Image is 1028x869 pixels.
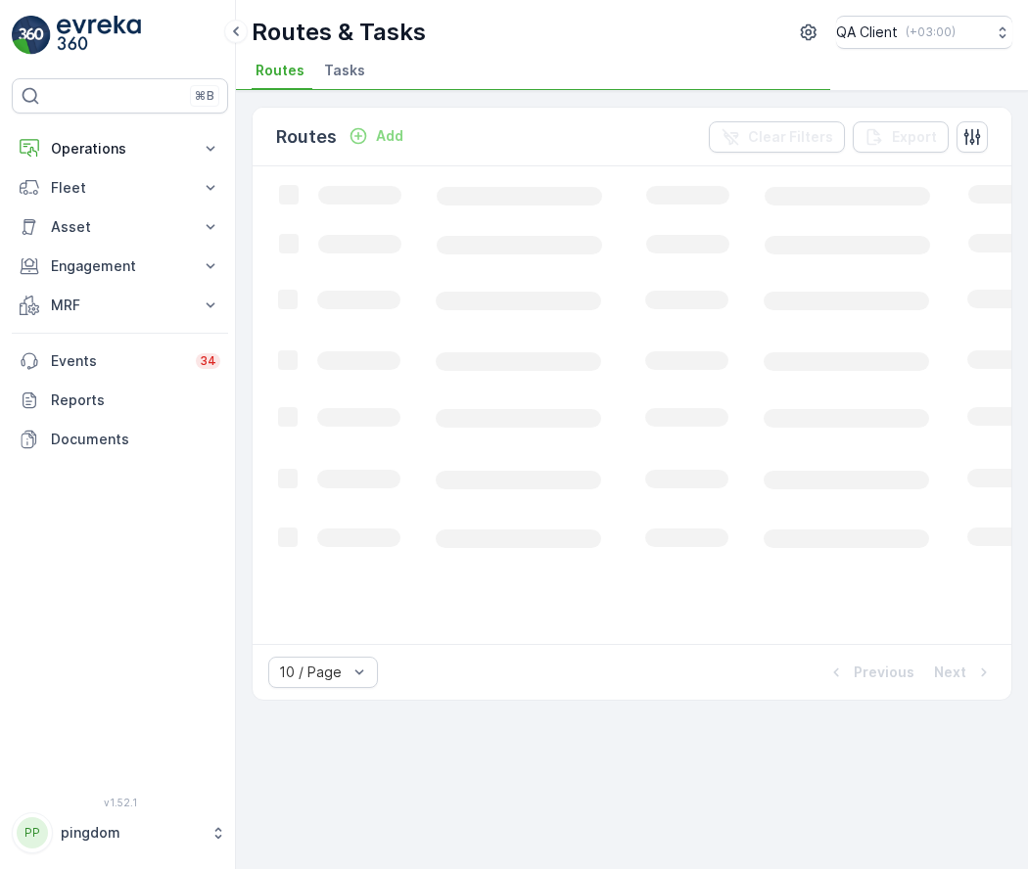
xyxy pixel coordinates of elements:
[51,296,189,315] p: MRF
[12,168,228,207] button: Fleet
[934,663,966,682] p: Next
[61,823,201,843] p: pingdom
[12,812,228,853] button: PPpingdom
[51,139,189,159] p: Operations
[12,129,228,168] button: Operations
[932,661,996,684] button: Next
[906,24,956,40] p: ( +03:00 )
[51,178,189,198] p: Fleet
[12,16,51,55] img: logo
[51,430,220,449] p: Documents
[12,381,228,420] a: Reports
[892,127,937,147] p: Export
[324,61,365,80] span: Tasks
[836,23,898,42] p: QA Client
[12,207,228,247] button: Asset
[57,16,141,55] img: logo_light-DOdMpM7g.png
[709,121,845,153] button: Clear Filters
[12,286,228,325] button: MRF
[276,123,337,151] p: Routes
[748,127,833,147] p: Clear Filters
[51,217,189,237] p: Asset
[256,61,304,80] span: Routes
[853,121,949,153] button: Export
[824,661,916,684] button: Previous
[51,351,184,371] p: Events
[12,247,228,286] button: Engagement
[854,663,914,682] p: Previous
[12,342,228,381] a: Events34
[200,353,216,369] p: 34
[195,88,214,104] p: ⌘B
[12,797,228,808] span: v 1.52.1
[376,126,403,146] p: Add
[51,390,220,410] p: Reports
[341,124,411,148] button: Add
[17,817,48,848] div: PP
[252,17,426,48] p: Routes & Tasks
[836,16,1012,49] button: QA Client(+03:00)
[12,420,228,459] a: Documents
[51,256,189,276] p: Engagement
